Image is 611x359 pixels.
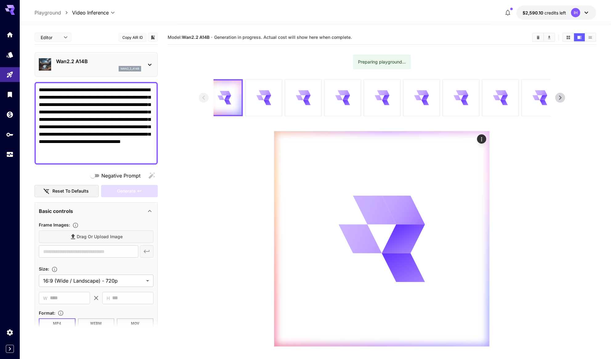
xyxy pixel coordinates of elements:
[39,55,153,74] div: Wan2.2 A14Bwan2_2_a14b
[168,35,210,40] span: Model:
[562,33,596,42] div: Show media in grid viewShow media in video viewShow media in list view
[358,56,406,67] div: Preparing playground...
[6,131,14,138] div: API Keys
[41,34,60,41] span: Editor
[70,222,81,228] button: Upload frame images.
[55,310,66,316] button: Choose the file format for the output video.
[120,67,139,71] p: wan2_2_a14b
[39,318,75,329] button: MP4
[35,9,72,16] nav: breadcrumb
[585,33,596,41] button: Show media in list view
[571,8,580,17] div: IH
[211,34,213,41] p: ·
[574,33,585,41] button: Show media in video view
[39,310,55,316] span: Format :
[532,33,555,42] div: Clear AllDownload All
[6,345,14,353] button: Expand sidebar
[56,58,141,65] p: Wan2.2 A14B
[6,151,14,158] div: Usage
[544,10,566,15] span: credits left
[39,204,153,218] div: Basic controls
[35,9,61,16] a: Playground
[6,31,14,39] div: Home
[6,328,14,336] div: Settings
[6,51,14,59] div: Models
[101,172,141,179] span: Negative Prompt
[72,9,109,16] span: Video Inference
[43,295,47,302] span: W
[523,10,544,15] span: $2,590.10
[6,111,14,118] div: Wallet
[43,277,144,284] span: 16:9 (Wide / Landscape) - 720p
[119,33,146,42] button: Copy AIR ID
[214,35,352,40] span: Generation in progress. Actual cost will show here when complete.
[39,222,70,227] span: Frame Images :
[563,33,574,41] button: Show media in grid view
[150,34,156,41] button: Add to library
[523,10,566,16] div: $2,590.09837
[49,266,60,272] button: Adjust the dimensions of the generated image by specifying its width and height in pixels, or sel...
[182,35,210,40] b: Wan2.2 A14B
[39,266,49,271] span: Size :
[516,6,596,20] button: $2,590.09837IH
[6,71,14,79] div: Playground
[39,207,73,215] p: Basic controls
[6,91,14,98] div: Library
[533,33,544,41] button: Clear All
[117,318,153,329] button: MOV
[107,295,110,302] span: H
[35,185,99,198] button: Reset to defaults
[477,134,486,144] div: Actions
[544,33,555,41] button: Download All
[78,318,115,329] button: WEBM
